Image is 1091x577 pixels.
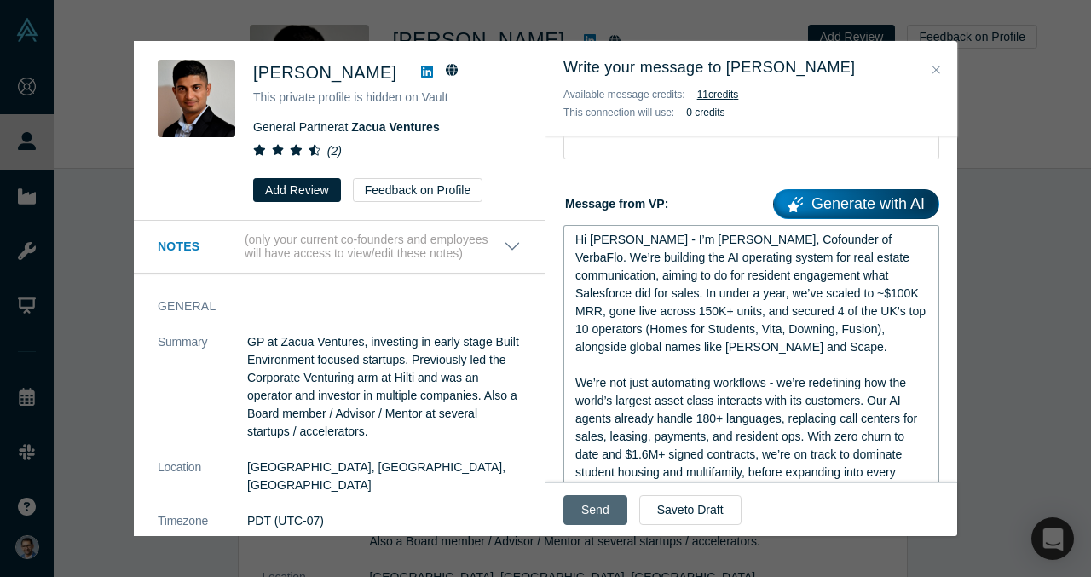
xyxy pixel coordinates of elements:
[253,63,396,82] span: [PERSON_NAME]
[351,120,440,134] a: Zacua Ventures
[575,376,921,497] span: We’re not just automating workflows - we’re redefining how the world’s largest asset class intera...
[563,89,685,101] span: Available message credits:
[247,333,521,441] p: GP at Zacua Ventures, investing in early stage Built Environment focused startups. Previously led...
[563,183,939,219] label: Message from VP:
[353,178,483,202] button: Feedback on Profile
[697,86,739,103] button: 11credits
[158,60,235,137] img: Vivin Hegde's Profile Image
[158,233,521,262] button: Notes (only your current co-founders and employees will have access to view/edit these notes)
[245,233,504,262] p: (only your current co-founders and employees will have access to view/edit these notes)
[773,189,939,219] a: Generate with AI
[327,144,342,158] i: ( 2 )
[686,107,724,118] b: 0 credits
[158,459,247,512] dt: Location
[563,56,939,79] h3: Write your message to [PERSON_NAME]
[158,238,241,256] h3: Notes
[639,495,742,525] button: Saveto Draft
[253,89,521,107] p: This private profile is hidden on Vault
[253,120,440,134] span: General Partner at
[253,178,341,202] button: Add Review
[563,107,674,118] span: This connection will use:
[927,61,945,80] button: Close
[158,333,247,459] dt: Summary
[575,233,929,354] span: Hi [PERSON_NAME] - I’m [PERSON_NAME], Cofounder of VerbaFlo. We’re building the AI operating syst...
[158,512,247,548] dt: Timezone
[563,495,627,525] button: Send
[158,297,497,315] h3: General
[247,512,521,530] dd: PDT (UTC-07)
[247,459,521,494] dd: [GEOGRAPHIC_DATA], [GEOGRAPHIC_DATA], [GEOGRAPHIC_DATA]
